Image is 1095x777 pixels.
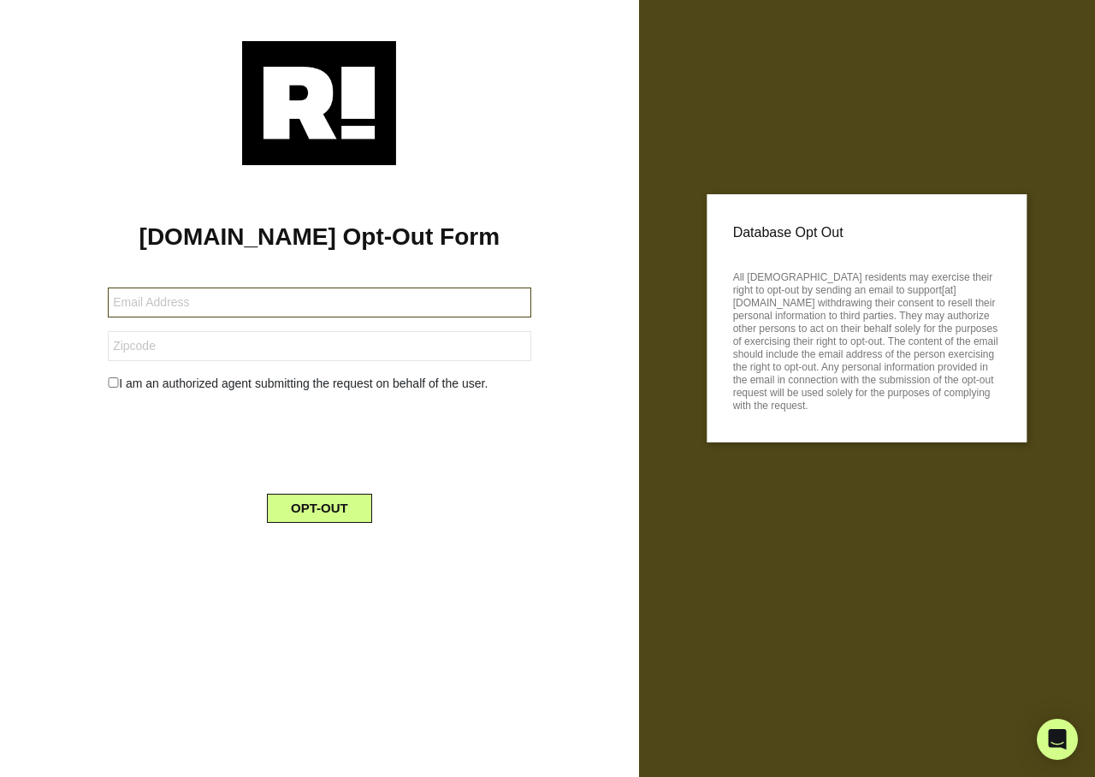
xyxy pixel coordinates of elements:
input: Email Address [108,288,530,317]
button: OPT-OUT [267,494,372,523]
div: Open Intercom Messenger [1037,719,1078,760]
p: Database Opt Out [733,220,1001,246]
iframe: reCAPTCHA [189,406,449,473]
h1: [DOMAIN_NAME] Opt-Out Form [26,222,613,252]
div: I am an authorized agent submitting the request on behalf of the user. [95,375,543,393]
input: Zipcode [108,331,530,361]
img: Retention.com [242,41,396,165]
p: All [DEMOGRAPHIC_DATA] residents may exercise their right to opt-out by sending an email to suppo... [733,266,1001,412]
